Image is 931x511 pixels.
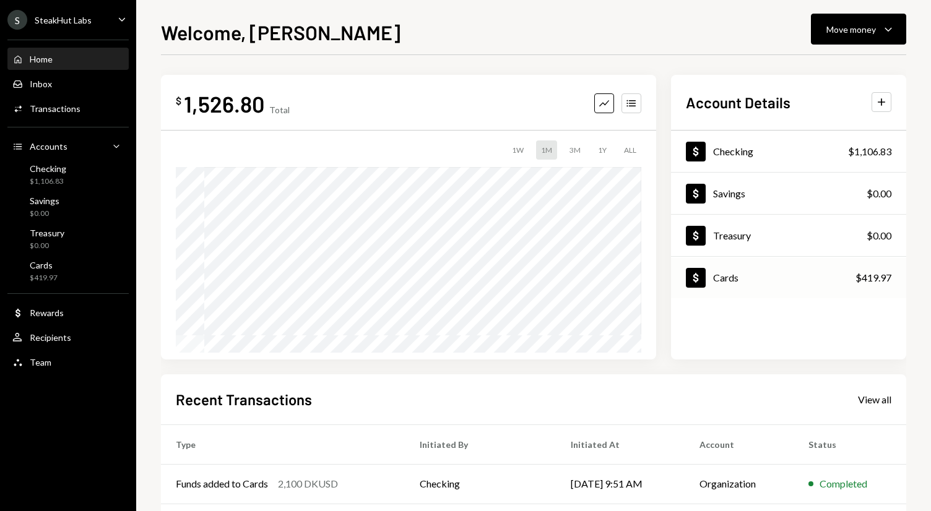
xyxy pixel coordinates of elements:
[848,144,891,159] div: $1,106.83
[686,92,790,113] h2: Account Details
[30,357,51,367] div: Team
[30,163,66,174] div: Checking
[161,424,405,464] th: Type
[30,273,58,283] div: $419.97
[30,208,59,219] div: $0.00
[713,145,753,157] div: Checking
[867,228,891,243] div: $0.00
[556,424,685,464] th: Initiated At
[30,103,80,114] div: Transactions
[593,140,612,160] div: 1Y
[556,464,685,504] td: [DATE] 9:51 AM
[7,97,129,119] a: Transactions
[30,176,66,187] div: $1,106.83
[507,140,529,160] div: 1W
[30,260,58,270] div: Cards
[826,23,876,36] div: Move money
[30,54,53,64] div: Home
[7,256,129,286] a: Cards$419.97
[671,131,906,172] a: Checking$1,106.83
[7,160,129,189] a: Checking$1,106.83
[536,140,557,160] div: 1M
[405,424,556,464] th: Initiated By
[685,464,794,504] td: Organization
[35,15,92,25] div: SteakHut Labs
[565,140,586,160] div: 3M
[30,228,64,238] div: Treasury
[713,272,738,283] div: Cards
[7,10,27,30] div: S
[855,270,891,285] div: $419.97
[278,476,338,491] div: 2,100 DKUSD
[713,230,751,241] div: Treasury
[184,90,264,118] div: 1,526.80
[713,187,745,199] div: Savings
[671,215,906,256] a: Treasury$0.00
[7,224,129,254] a: Treasury$0.00
[30,141,67,152] div: Accounts
[867,186,891,201] div: $0.00
[176,476,268,491] div: Funds added to Cards
[671,173,906,214] a: Savings$0.00
[7,192,129,221] a: Savings$0.00
[161,20,401,45] h1: Welcome, [PERSON_NAME]
[176,95,181,107] div: $
[30,332,71,343] div: Recipients
[7,72,129,95] a: Inbox
[7,135,129,157] a: Accounts
[820,476,867,491] div: Completed
[176,389,312,410] h2: Recent Transactions
[269,105,290,115] div: Total
[30,307,64,318] div: Rewards
[671,257,906,298] a: Cards$419.97
[7,351,129,373] a: Team
[685,424,794,464] th: Account
[7,326,129,348] a: Recipients
[30,241,64,251] div: $0.00
[7,48,129,70] a: Home
[811,14,906,45] button: Move money
[30,79,52,89] div: Inbox
[858,392,891,406] a: View all
[7,301,129,324] a: Rewards
[405,464,556,504] td: Checking
[794,424,906,464] th: Status
[858,393,891,406] div: View all
[619,140,641,160] div: ALL
[30,195,59,206] div: Savings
